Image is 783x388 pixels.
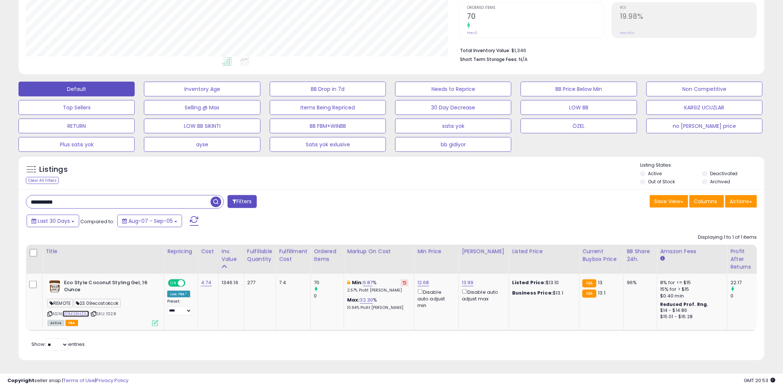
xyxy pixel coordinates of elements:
div: ASIN: [47,279,158,326]
div: 8% for <= $15 [660,279,722,286]
div: Inv. value [222,248,241,263]
div: $0.40 min [660,293,722,299]
li: $1,346 [460,45,752,54]
i: This overrides the store level min markup for this listing [347,280,350,285]
th: The percentage added to the cost of goods (COGS) that forms the calculator for Min & Max prices. [344,245,414,274]
div: Fulfillment Cost [279,248,308,263]
button: Items Being Repriced [270,100,386,115]
div: Profit After Returns [730,248,757,271]
span: N/A [519,56,528,63]
div: 0 [314,293,344,299]
button: bb gidiyor [395,137,511,152]
button: Inventory Age [144,82,260,96]
span: Aug-07 - Sep-05 [128,217,173,225]
p: 10.94% Profit [PERSON_NAME] [347,305,409,310]
div: Displaying 1 to 1 of 1 items [698,234,757,241]
div: BB Share 24h. [627,248,654,263]
div: Listed Price [512,248,576,255]
a: 12.68 [417,279,429,286]
button: LOW BB [521,100,637,115]
div: Clear All Filters [26,177,59,184]
div: $15.01 - $16.28 [660,314,722,320]
b: Reduced Prof. Rng. [660,301,709,307]
span: | SKU: 1028 [90,311,116,317]
button: KARSIZ UCUZLAR [646,100,763,115]
button: Last 30 Days [27,215,79,227]
label: Out of Stock [648,178,675,185]
span: Ordered Items [467,6,604,10]
div: Fulfillable Quantity [247,248,273,263]
a: B01MSRHZAZ [63,311,89,317]
span: All listings currently available for purchase on Amazon [47,320,64,326]
div: Markup on Cost [347,248,411,255]
div: 1346.16 [222,279,238,286]
a: 6.87 [363,279,373,286]
div: Preset: [167,299,192,316]
div: Cost [201,248,215,255]
div: 22.17 [730,279,760,286]
span: REMOTE [47,299,73,307]
div: $14 - $14.86 [660,307,722,314]
button: satıs yok [395,119,511,133]
h2: 19.98% [620,12,757,22]
p: 2.57% Profit [PERSON_NAME] [347,288,409,293]
div: 96% [627,279,651,286]
b: Total Inventory Value: [460,47,510,54]
div: % [347,279,409,293]
div: % [347,297,409,310]
small: Amazon Fees. [660,255,665,262]
button: BB Price Below Min [521,82,637,96]
div: Disable auto adjust min [417,288,453,309]
div: $13.10 [512,279,574,286]
button: Actions [725,195,757,208]
p: Listing States: [641,162,764,169]
button: LOW BB SIKINTI [144,119,260,133]
div: Ordered Items [314,248,341,263]
div: Low. FBA * [167,291,190,297]
button: BB Drop in 7d [270,82,386,96]
b: Eco Style Coconut Styling Gel, 16 Ounce [64,279,154,295]
span: OFF [184,280,196,286]
span: ROI [620,6,757,10]
span: Columns [694,198,718,205]
a: 4.74 [201,279,212,286]
button: Top Sellers [19,100,135,115]
span: 13 [598,279,603,286]
button: no [PERSON_NAME] price [646,119,763,133]
div: 70 [314,279,344,286]
button: Aug-07 - Sep-05 [117,215,182,227]
button: Non Competitive [646,82,763,96]
small: FBA [582,290,596,298]
div: 277 [247,279,270,286]
div: Title [46,248,161,255]
div: 7.4 [279,279,305,286]
button: 30 Day Decrease [395,100,511,115]
button: Default [19,82,135,96]
a: Privacy Policy [96,377,128,384]
button: RETURN [19,119,135,133]
i: Revert to store-level Min Markup [403,281,406,285]
h2: 70 [467,12,604,22]
button: Columns [689,195,724,208]
span: FBA [65,320,78,326]
span: Last 30 Days [38,217,70,225]
span: Compared to: [80,218,114,225]
small: Prev: N/A [620,31,634,35]
label: Active [648,170,662,177]
span: 13.1 [598,289,606,296]
small: FBA [582,279,596,287]
div: 15% for > $15 [660,286,722,293]
h5: Listings [39,164,68,175]
span: 2025-10-6 20:53 GMT [744,377,776,384]
div: 0 [730,293,760,299]
button: Save View [650,195,688,208]
div: seller snap | | [7,377,128,384]
div: Disable auto adjust max [462,288,503,302]
span: Show: entries [31,341,85,348]
button: Plus satıs yok [19,137,135,152]
b: Min: [352,279,363,286]
label: Deactivated [710,170,738,177]
b: Short Term Storage Fees: [460,56,518,62]
button: Selling @ Max [144,100,260,115]
div: Current Buybox Price [582,248,621,263]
